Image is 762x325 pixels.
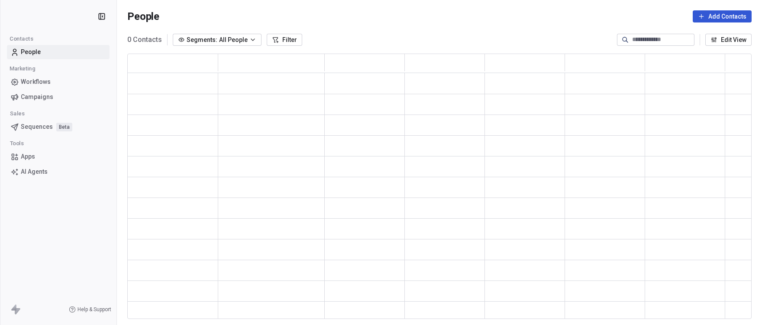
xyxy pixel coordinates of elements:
span: Sales [6,107,29,120]
span: 0 Contacts [127,35,162,45]
a: AI Agents [7,165,110,179]
span: Contacts [6,32,37,45]
span: All People [219,35,248,45]
span: Segments: [187,35,217,45]
span: People [127,10,159,23]
span: People [21,48,41,57]
button: Edit View [705,34,752,46]
span: Help & Support [77,306,111,313]
span: Apps [21,152,35,161]
span: Campaigns [21,92,53,102]
span: Marketing [6,62,39,75]
a: SequencesBeta [7,120,110,134]
a: Apps [7,150,110,164]
button: Filter [267,34,302,46]
a: Help & Support [69,306,111,313]
button: Add Contacts [693,10,752,22]
span: Beta [56,123,72,131]
span: Tools [6,137,28,150]
span: AI Agents [21,167,48,176]
span: Workflows [21,77,51,86]
span: Sequences [21,122,53,131]
a: Workflows [7,75,110,89]
a: Campaigns [7,90,110,104]
a: People [7,45,110,59]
